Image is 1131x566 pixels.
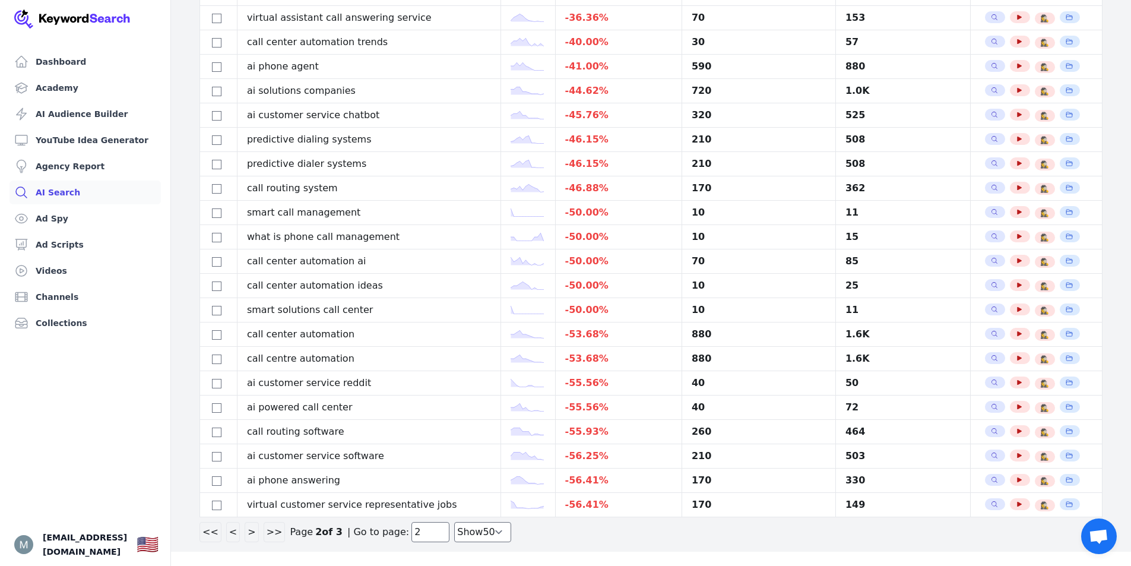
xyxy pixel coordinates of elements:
[1040,282,1049,291] span: 🕵️‍♀️
[1040,160,1049,169] button: 🕵️‍♀️
[845,11,961,25] div: 153
[1040,501,1049,510] button: 🕵️‍♀️
[237,347,500,371] td: call centre automation
[1040,38,1049,48] button: 🕵️‍♀️
[1040,306,1049,315] button: 🕵️‍♀️
[237,469,500,493] td: ai phone answering
[237,396,500,420] td: ai powered call center
[237,274,500,298] td: call center automation ideas
[1040,14,1049,23] button: 🕵️‍♀️
[1040,452,1049,461] span: 🕵️‍♀️
[226,522,240,542] button: <
[9,285,161,309] a: Channels
[237,201,500,225] td: smart call management
[845,473,961,488] div: 330
[9,181,161,204] a: AI Search
[9,259,161,283] a: Videos
[237,493,500,517] td: virtual customer service representative jobs
[565,108,672,122] div: -45.76 %
[9,50,161,74] a: Dashboard
[565,352,672,366] div: -53.68 %
[1040,233,1049,242] button: 🕵️‍♀️
[692,11,826,25] div: 70
[565,303,672,317] div: -50.00 %
[845,449,961,463] div: 503
[1040,208,1049,218] span: 🕵️‍♀️
[692,230,826,244] div: 10
[245,522,258,542] button: >
[845,425,961,439] div: 464
[845,303,961,317] div: 11
[845,132,961,147] div: 508
[237,176,500,201] td: call routing system
[692,181,826,195] div: 170
[692,376,826,390] div: 40
[9,128,161,152] a: YouTube Idea Generator
[1040,87,1049,96] button: 🕵️‍♀️
[565,279,672,293] div: -50.00 %
[565,473,672,488] div: -56.41 %
[565,400,672,415] div: -55.56 %
[845,400,961,415] div: 72
[565,11,672,25] div: -36.36 %
[1040,160,1049,169] span: 🕵️‍♀️
[1040,62,1049,72] span: 🕵️‍♀️
[9,154,161,178] a: Agency Report
[237,298,500,322] td: smart solutions call center
[237,225,500,249] td: what is phone call management
[1040,257,1049,267] span: 🕵️‍♀️
[1081,518,1117,554] a: Open chat
[237,79,500,103] td: ai solutions companies
[565,181,672,195] div: -46.88 %
[565,230,672,244] div: -50.00 %
[290,525,313,539] div: Page
[565,157,672,171] div: -46.15 %
[692,254,826,268] div: 70
[9,76,161,100] a: Academy
[1040,403,1049,413] span: 🕵️‍♀️
[692,205,826,220] div: 10
[1040,428,1049,437] span: 🕵️‍♀️
[845,352,961,366] div: 1.6K
[237,103,500,128] td: ai customer service chatbot
[692,84,826,98] div: 720
[692,498,826,512] div: 170
[692,108,826,122] div: 320
[1040,87,1049,96] span: 🕵️‍♀️
[845,230,961,244] div: 15
[43,530,127,559] span: [EMAIL_ADDRESS][DOMAIN_NAME]
[845,327,961,342] div: 1.6K
[845,59,961,74] div: 880
[9,233,161,257] a: Ad Scripts
[1040,306,1049,315] span: 🕵️‍♀️
[692,303,826,317] div: 10
[137,534,159,555] div: 🇺🇸
[9,311,161,335] a: Collections
[14,535,33,554] button: Open user button
[1040,379,1049,388] button: 🕵️‍♀️
[199,522,221,542] button: <<
[692,400,826,415] div: 40
[845,181,961,195] div: 362
[845,279,961,293] div: 25
[565,254,672,268] div: -50.00 %
[565,425,672,439] div: -55.93 %
[264,522,286,542] button: >>
[565,59,672,74] div: -41.00 %
[1040,330,1049,340] button: 🕵️‍♀️
[565,205,672,220] div: -50.00 %
[845,84,961,98] div: 1.0K
[1040,111,1049,121] span: 🕵️‍♀️
[845,157,961,171] div: 508
[1040,452,1049,461] button: 🕵️‍♀️
[1040,184,1049,194] button: 🕵️‍♀️
[1040,135,1049,145] button: 🕵️‍♀️
[1040,233,1049,242] span: 🕵️‍♀️
[315,525,343,539] strong: 2 of 3
[14,10,131,29] img: Your Company
[1040,330,1049,340] span: 🕵️‍♀️
[845,498,961,512] div: 149
[1040,379,1049,388] span: 🕵️‍♀️
[692,352,826,366] div: 880
[1040,403,1049,413] button: 🕵️‍♀️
